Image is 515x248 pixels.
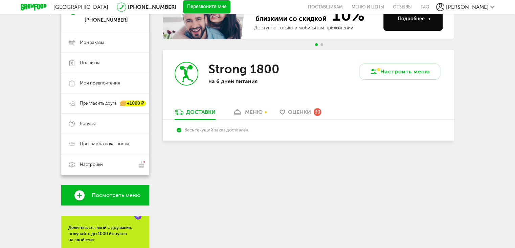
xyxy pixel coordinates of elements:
[446,4,489,10] span: [PERSON_NAME]
[61,93,149,114] a: Пригласить друга +1000 ₽
[186,109,216,115] div: Доставки
[80,141,129,147] span: Программа лояльности
[254,6,328,23] span: Питайтесь вместе с близкими со скидкой
[80,40,104,46] span: Мои заказы
[254,25,378,31] div: Доступно только в мобильном приложении
[314,108,321,116] div: 30
[328,6,365,23] span: 10%
[61,73,149,93] a: Мои предпочтения
[128,4,176,10] a: [PHONE_NUMBER]
[208,62,279,76] h3: Strong 1800
[315,43,318,46] span: Go to slide 1
[61,134,149,154] a: Программа лояльности
[398,16,431,22] div: Подробнее
[61,185,149,205] a: Посмотреть меню
[85,17,134,23] div: [PHONE_NUMBER]
[383,7,443,31] button: Подробнее
[171,108,219,119] a: Доставки
[92,192,140,198] span: Посмотреть меню
[61,32,149,53] a: Мои заказы
[276,108,324,119] a: Оценки 30
[68,225,142,243] div: Делитесь ссылкой с друзьями, получайте до 1000 бонусов на свой счет
[61,53,149,73] a: Подписка
[120,101,146,106] div: +1000 ₽
[53,4,108,10] span: [GEOGRAPHIC_DATA]
[80,162,103,168] span: Настройки
[61,114,149,134] a: Бонусы
[320,43,323,46] span: Go to slide 2
[229,108,266,119] a: меню
[245,109,263,115] div: меню
[61,154,149,175] a: Настройки
[80,121,96,127] span: Бонусы
[208,78,296,84] p: на 6 дней питания
[80,80,120,86] span: Мои предпочтения
[359,64,440,80] button: Настроить меню
[183,0,230,14] button: Перезвоните мне
[288,109,311,115] span: Оценки
[177,127,440,132] div: Весь текущий заказ доставлен.
[80,100,117,106] span: Пригласить друга
[80,60,100,66] span: Подписка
